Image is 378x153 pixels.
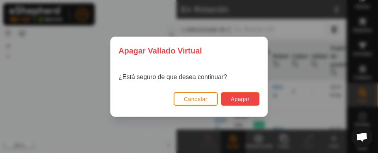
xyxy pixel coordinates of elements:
[184,96,208,102] span: Cancelar
[221,92,259,106] button: Apagar
[231,96,250,102] span: Apagar
[119,45,202,57] span: Apagar Vallado Virtual
[351,126,372,147] div: Chat abierto
[174,92,218,106] button: Cancelar
[119,72,227,82] p: ¿Está seguro de que desea continuar?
